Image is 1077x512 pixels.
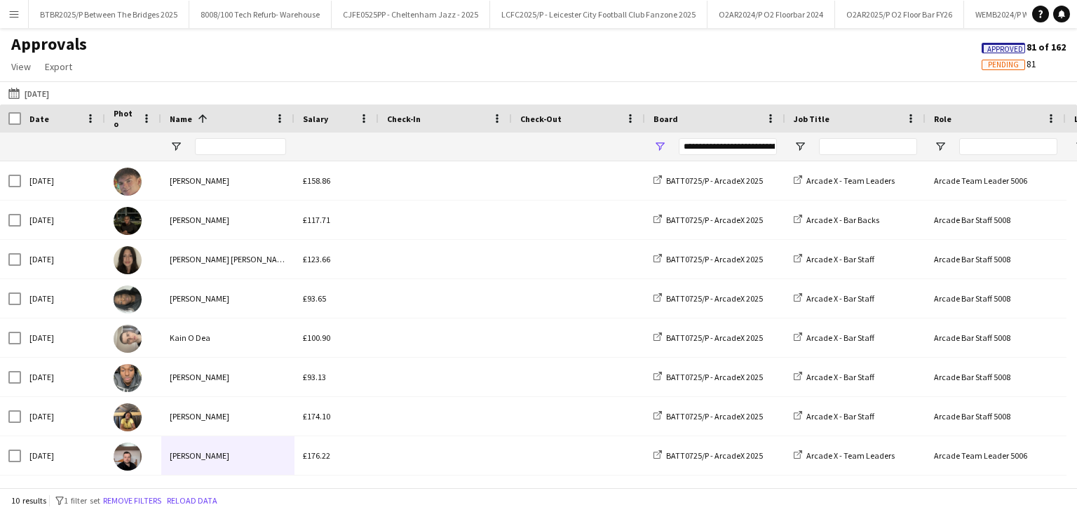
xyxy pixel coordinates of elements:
[21,436,105,475] div: [DATE]
[653,411,763,422] a: BATT0725/P - ArcadeX 2025
[653,114,678,124] span: Board
[988,60,1019,69] span: Pending
[161,240,294,278] div: [PERSON_NAME] [PERSON_NAME]
[21,318,105,357] div: [DATE]
[161,161,294,200] div: [PERSON_NAME]
[303,114,328,124] span: Salary
[794,140,806,153] button: Open Filter Menu
[114,403,142,431] img: Keira Finnigan
[161,201,294,239] div: [PERSON_NAME]
[794,411,874,422] a: Arcade X - Bar Staff
[520,114,562,124] span: Check-Out
[819,138,917,155] input: Job Title Filter Input
[303,450,330,461] span: £176.22
[114,168,142,196] img: Alexander Swaine
[114,325,142,353] img: Kain O Dea
[161,397,294,436] div: [PERSON_NAME]
[100,493,164,508] button: Remove filters
[114,108,136,129] span: Photo
[926,436,1066,475] div: Arcade Team Leader 5006
[45,60,72,73] span: Export
[794,215,879,225] a: Arcade X - Bar Backs
[666,215,763,225] span: BATT0725/P - ArcadeX 2025
[794,254,874,264] a: Arcade X - Bar Staff
[806,293,874,304] span: Arcade X - Bar Staff
[161,358,294,396] div: [PERSON_NAME]
[926,161,1066,200] div: Arcade Team Leader 5006
[21,161,105,200] div: [DATE]
[934,140,947,153] button: Open Filter Menu
[653,450,763,461] a: BATT0725/P - ArcadeX 2025
[170,114,192,124] span: Name
[806,332,874,343] span: Arcade X - Bar Staff
[161,318,294,357] div: Kain O Dea
[114,207,142,235] img: Basher Kawooya
[64,495,100,506] span: 1 filter set
[959,138,1057,155] input: Role Filter Input
[21,201,105,239] div: [DATE]
[29,114,49,124] span: Date
[806,175,895,186] span: Arcade X - Team Leaders
[303,293,326,304] span: £93.65
[707,1,835,28] button: O2AR2024/P O2 Floorbar 2024
[303,175,330,186] span: £158.86
[387,114,421,124] span: Check-In
[982,58,1036,70] span: 81
[666,254,763,264] span: BATT0725/P - ArcadeX 2025
[806,372,874,382] span: Arcade X - Bar Staff
[303,411,330,422] span: £174.10
[835,1,964,28] button: O2AR2025/P O2 Floor Bar FY26
[653,372,763,382] a: BATT0725/P - ArcadeX 2025
[926,397,1066,436] div: Arcade Bar Staff 5008
[114,246,142,274] img: Isabella Portes Kerr
[666,411,763,422] span: BATT0725/P - ArcadeX 2025
[666,372,763,382] span: BATT0725/P - ArcadeX 2025
[666,293,763,304] span: BATT0725/P - ArcadeX 2025
[161,279,294,318] div: [PERSON_NAME]
[806,411,874,422] span: Arcade X - Bar Staff
[490,1,707,28] button: LCFC2025/P - Leicester City Football Club Fanzone 2025
[164,493,220,508] button: Reload data
[926,318,1066,357] div: Arcade Bar Staff 5008
[794,114,829,124] span: Job Title
[114,285,142,314] img: Joseph Igbuya
[926,240,1066,278] div: Arcade Bar Staff 5008
[114,443,142,471] img: Preston Marquez
[189,1,332,28] button: 8008/100 Tech Refurb- Warehouse
[806,215,879,225] span: Arcade X - Bar Backs
[806,254,874,264] span: Arcade X - Bar Staff
[653,175,763,186] a: BATT0725/P - ArcadeX 2025
[653,140,666,153] button: Open Filter Menu
[666,175,763,186] span: BATT0725/P - ArcadeX 2025
[653,332,763,343] a: BATT0725/P - ArcadeX 2025
[794,293,874,304] a: Arcade X - Bar Staff
[666,332,763,343] span: BATT0725/P - ArcadeX 2025
[303,254,330,264] span: £123.66
[653,293,763,304] a: BATT0725/P - ArcadeX 2025
[21,397,105,436] div: [DATE]
[794,332,874,343] a: Arcade X - Bar Staff
[114,364,142,392] img: Kearne Phillips-Bailey
[21,358,105,396] div: [DATE]
[11,60,31,73] span: View
[303,215,330,225] span: £117.71
[21,240,105,278] div: [DATE]
[21,279,105,318] div: [DATE]
[303,372,326,382] span: £93.13
[926,279,1066,318] div: Arcade Bar Staff 5008
[39,58,78,76] a: Export
[934,114,951,124] span: Role
[794,450,895,461] a: Arcade X - Team Leaders
[926,358,1066,396] div: Arcade Bar Staff 5008
[926,201,1066,239] div: Arcade Bar Staff 5008
[987,45,1023,54] span: Approved
[653,215,763,225] a: BATT0725/P - ArcadeX 2025
[6,58,36,76] a: View
[794,175,895,186] a: Arcade X - Team Leaders
[806,450,895,461] span: Arcade X - Team Leaders
[170,140,182,153] button: Open Filter Menu
[195,138,286,155] input: Name Filter Input
[794,372,874,382] a: Arcade X - Bar Staff
[303,332,330,343] span: £100.90
[653,254,763,264] a: BATT0725/P - ArcadeX 2025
